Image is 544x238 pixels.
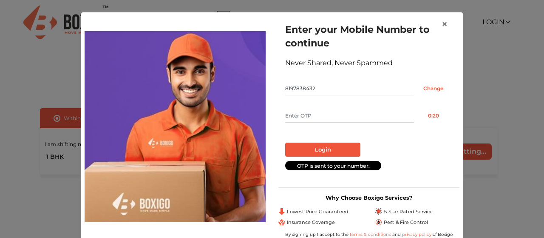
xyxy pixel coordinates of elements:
[278,195,459,201] h3: Why Choose Boxigo Services?
[414,82,453,95] input: Change
[442,18,448,30] span: ×
[287,219,335,226] span: Insurance Coverage
[285,82,414,95] input: Mobile No
[384,208,433,215] span: 5 Star Rated Service
[414,109,453,123] button: 0:20
[401,232,433,237] a: privacy policy
[384,219,428,226] span: Pest & Fire Control
[278,231,459,238] div: By signing up I accept to the and of Boxigo
[435,12,454,36] button: Close
[285,143,360,157] button: Login
[85,31,266,222] img: relocation-img
[285,58,453,68] div: Never Shared, Never Spammed
[285,161,381,171] div: OTP is sent to your number.
[285,23,453,50] h1: Enter your Mobile Number to continue
[350,232,392,237] a: terms & conditions
[287,208,348,215] span: Lowest Price Guaranteed
[285,109,414,123] input: Enter OTP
